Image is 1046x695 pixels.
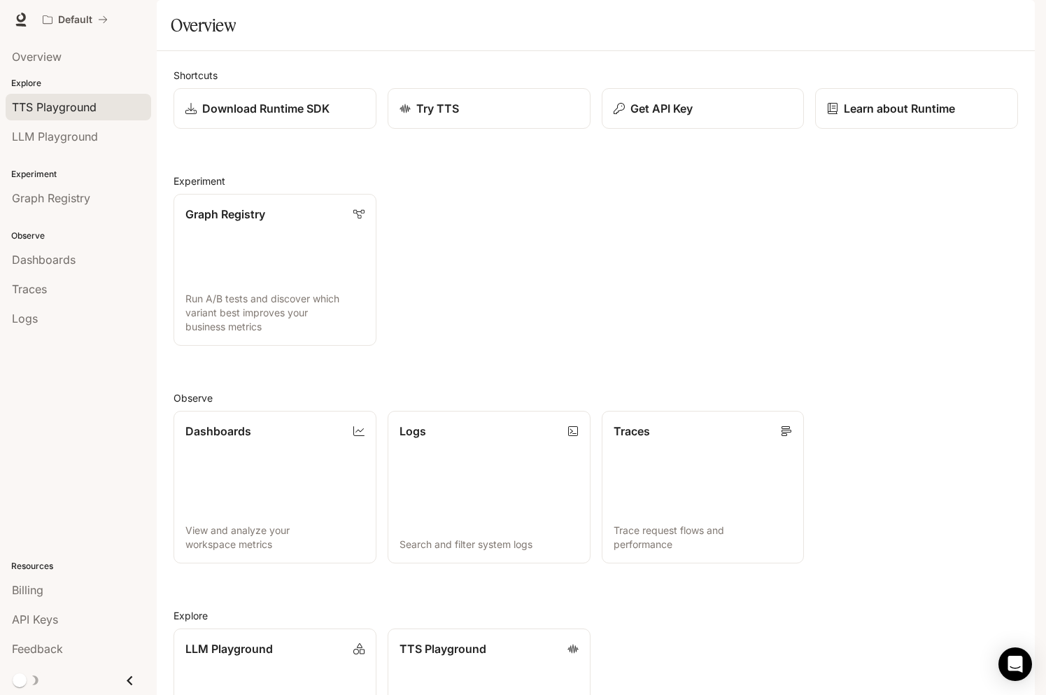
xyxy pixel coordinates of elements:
a: Try TTS [388,88,591,129]
p: Logs [400,423,426,440]
p: TTS Playground [400,640,486,657]
p: Run A/B tests and discover which variant best improves your business metrics [185,292,365,334]
p: Trace request flows and performance [614,524,793,552]
p: Search and filter system logs [400,538,579,552]
p: LLM Playground [185,640,273,657]
a: Learn about Runtime [815,88,1018,129]
p: Try TTS [416,100,459,117]
button: All workspaces [36,6,114,34]
h1: Overview [171,11,236,39]
p: Traces [614,423,650,440]
a: Download Runtime SDK [174,88,376,129]
p: View and analyze your workspace metrics [185,524,365,552]
h2: Observe [174,391,1018,405]
a: DashboardsView and analyze your workspace metrics [174,411,376,563]
button: Get API Key [602,88,805,129]
h2: Explore [174,608,1018,623]
h2: Shortcuts [174,68,1018,83]
div: Open Intercom Messenger [998,647,1032,681]
a: Graph RegistryRun A/B tests and discover which variant best improves your business metrics [174,194,376,346]
p: Learn about Runtime [844,100,955,117]
h2: Experiment [174,174,1018,188]
a: LogsSearch and filter system logs [388,411,591,563]
p: Default [58,14,92,26]
p: Download Runtime SDK [202,100,330,117]
p: Graph Registry [185,206,265,223]
a: TracesTrace request flows and performance [602,411,805,563]
p: Dashboards [185,423,251,440]
p: Get API Key [630,100,693,117]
